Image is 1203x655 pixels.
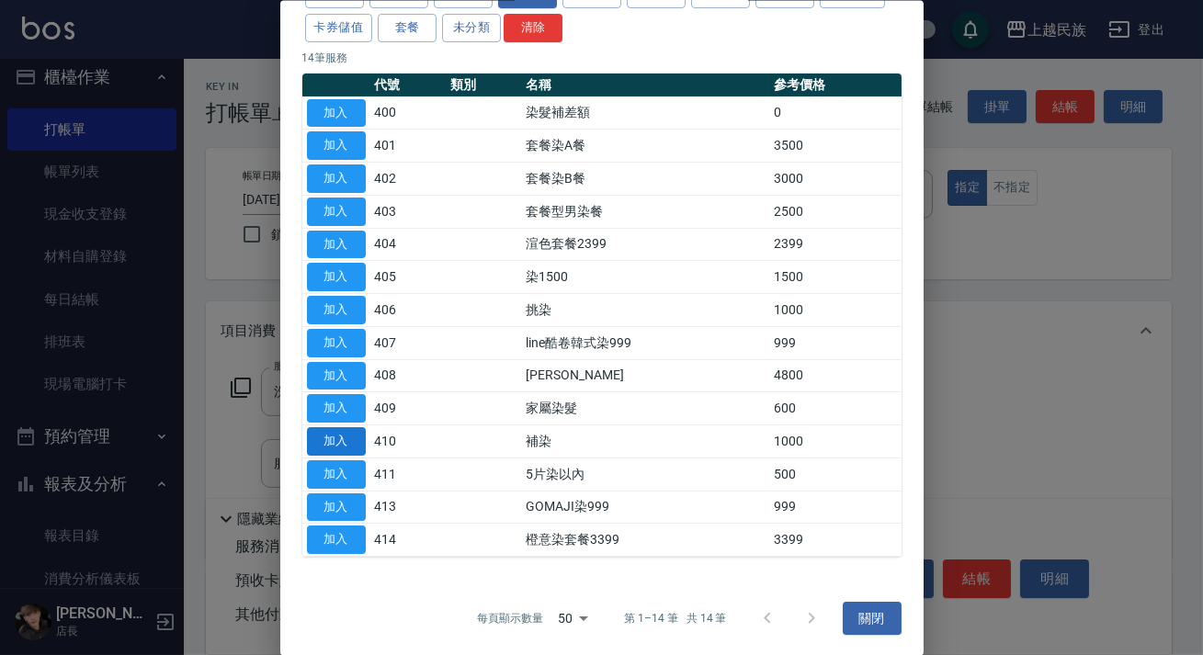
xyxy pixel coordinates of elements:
td: 1500 [769,260,901,293]
button: 加入 [307,230,366,258]
td: 408 [370,359,446,392]
td: 402 [370,162,446,195]
td: 405 [370,260,446,293]
td: 染1500 [521,260,769,293]
td: 414 [370,523,446,556]
td: 406 [370,293,446,326]
td: 渲色套餐2399 [521,228,769,261]
td: line酷卷韓式染999 [521,326,769,359]
td: 套餐染B餐 [521,162,769,195]
td: 413 [370,491,446,524]
td: [PERSON_NAME] [521,359,769,392]
button: 套餐 [378,13,437,41]
td: 401 [370,129,446,162]
td: 2500 [769,195,901,228]
td: 橙意染套餐3399 [521,523,769,556]
td: 染髮補差額 [521,96,769,130]
td: 套餐染A餐 [521,129,769,162]
p: 第 1–14 筆 共 14 筆 [624,610,726,627]
button: 加入 [307,361,366,390]
th: 名稱 [521,73,769,96]
td: 5片染以內 [521,457,769,491]
td: 400 [370,96,446,130]
td: 409 [370,391,446,424]
button: 加入 [307,459,366,488]
td: 4800 [769,359,901,392]
td: 500 [769,457,901,491]
th: 代號 [370,73,446,96]
td: 410 [370,424,446,457]
button: 關閉 [843,601,902,635]
button: 加入 [307,394,366,423]
button: 加入 [307,131,366,160]
td: 2399 [769,228,901,261]
td: 3000 [769,162,901,195]
button: 未分類 [442,13,501,41]
button: 卡券儲值 [305,13,373,41]
button: 加入 [307,427,366,456]
td: 套餐型男染餐 [521,195,769,228]
td: 999 [769,326,901,359]
td: 407 [370,326,446,359]
td: 1000 [769,424,901,457]
p: 14 筆服務 [302,49,902,65]
td: 600 [769,391,901,424]
td: 1000 [769,293,901,326]
th: 參考價格 [769,73,901,96]
td: 0 [769,96,901,130]
button: 加入 [307,296,366,324]
div: 50 [550,593,595,643]
button: 加入 [307,197,366,225]
button: 加入 [307,492,366,521]
p: 每頁顯示數量 [477,610,543,627]
td: 411 [370,457,446,491]
td: 403 [370,195,446,228]
td: GOMAJI染999 [521,491,769,524]
td: 404 [370,228,446,261]
button: 加入 [307,263,366,291]
td: 3500 [769,129,901,162]
button: 加入 [307,164,366,193]
button: 加入 [307,328,366,356]
td: 999 [769,491,901,524]
td: 補染 [521,424,769,457]
td: 家屬染髮 [521,391,769,424]
button: 清除 [504,13,562,41]
button: 加入 [307,525,366,554]
td: 3399 [769,523,901,556]
td: 挑染 [521,293,769,326]
button: 加入 [307,98,366,127]
th: 類別 [446,73,521,96]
